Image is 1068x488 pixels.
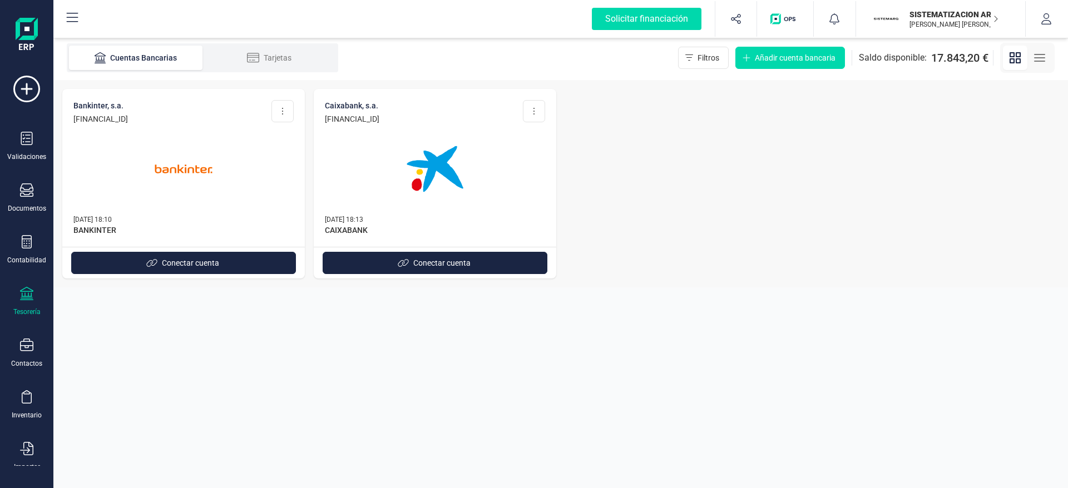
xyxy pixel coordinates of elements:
[12,411,42,420] div: Inventario
[770,13,800,24] img: Logo de OPS
[859,51,927,64] span: Saldo disponible:
[909,20,998,29] p: [PERSON_NAME] [PERSON_NAME]
[323,252,547,274] button: Conectar cuenta
[91,52,180,63] div: Cuentas Bancarias
[7,152,46,161] div: Validaciones
[8,204,46,213] div: Documentos
[678,47,729,69] button: Filtros
[73,100,128,111] p: BANKINTER, S.A.
[71,252,296,274] button: Conectar cuenta
[698,52,719,63] span: Filtros
[325,225,545,238] span: CAIXABANK
[869,1,1012,37] button: SISISTEMATIZACION ARQUITECTONICA EN REFORMAS SL[PERSON_NAME] [PERSON_NAME]
[16,18,38,53] img: Logo Finanedi
[162,257,219,268] span: Conectar cuenta
[73,225,294,238] span: BANKINTER
[592,8,701,30] div: Solicitar financiación
[14,462,40,471] div: Importar
[325,100,379,111] p: CAIXABANK, S.A.
[874,7,898,31] img: SI
[755,52,835,63] span: Añadir cuenta bancaria
[7,256,46,265] div: Contabilidad
[13,307,41,316] div: Tesorería
[413,257,471,268] span: Conectar cuenta
[325,216,363,223] span: [DATE] 18:13
[764,1,807,37] button: Logo de OPS
[225,52,314,63] div: Tarjetas
[578,1,715,37] button: Solicitar financiación
[325,113,379,125] p: [FINANCIAL_ID]
[931,50,988,66] span: 17.843,20 €
[735,47,845,69] button: Añadir cuenta bancaria
[11,359,42,368] div: Contactos
[73,216,112,223] span: [DATE] 18:10
[73,113,128,125] p: [FINANCIAL_ID]
[909,9,998,20] p: SISTEMATIZACION ARQUITECTONICA EN REFORMAS SL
